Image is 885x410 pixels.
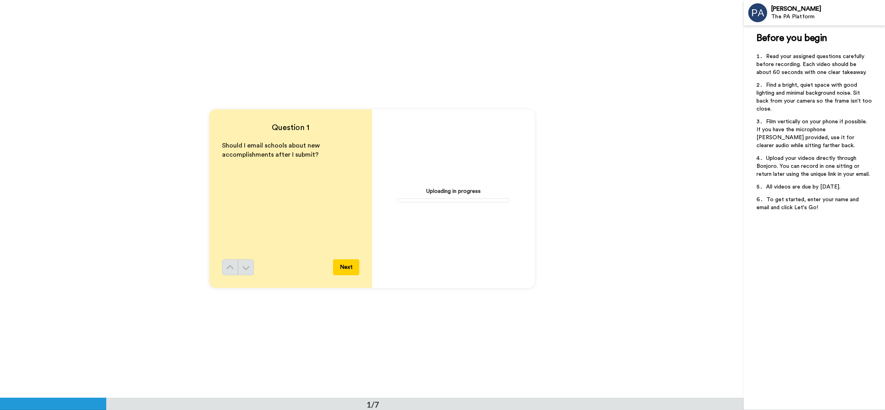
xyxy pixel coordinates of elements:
[756,119,869,148] span: Film vertically on your phone if possible. If you have the microphone [PERSON_NAME] provided, use...
[756,33,827,43] span: Before you begin
[222,142,322,158] span: Should I email schools about new accomplishments after I submit?
[222,122,359,133] h4: Question 1
[771,14,885,20] div: The PA Platform
[756,197,860,210] span: To get started, enter your name and email and click Let's Go!
[372,187,535,195] span: Uploading in progress
[766,184,840,190] span: All videos are due by [DATE].
[354,399,392,410] div: 1/7
[756,155,870,177] span: Upload your videos directly through Bonjoro. You can record in one sitting or return later using ...
[333,259,359,275] button: Next
[756,82,873,112] span: Find a bright, quiet space with good lighting and minimal background noise. Sit back from your ca...
[771,5,885,13] div: [PERSON_NAME]
[748,3,767,22] img: Profile Image
[756,54,866,75] span: Read your assigned questions carefully before recording. Each video should be about 60 seconds wi...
